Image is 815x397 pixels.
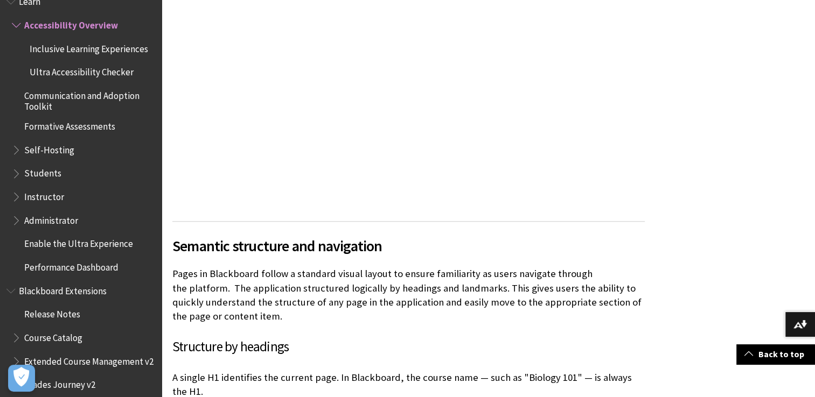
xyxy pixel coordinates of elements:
span: Instructor [24,188,64,202]
span: Communication and Adoption Toolkit [24,87,154,112]
span: Enable the Ultra Experience [24,235,133,250]
span: Extended Course Management v2 [24,352,154,367]
button: Open Preferences [8,365,35,392]
span: Ultra Accessibility Checker [30,63,134,78]
span: Course Catalog [24,329,82,343]
a: Back to top [736,344,815,364]
span: Formative Assessments [24,117,115,132]
span: Students [24,165,61,179]
span: Grades Journey v2 [24,376,95,391]
span: Release Notes [24,306,80,320]
span: Accessibility Overview [24,16,118,31]
span: Administrator [24,211,78,226]
p: Pages in Blackboard follow a standard visual layout to ensure familiarity as users navigate throu... [172,267,645,323]
span: Self-Hosting [24,141,74,155]
span: Inclusive Learning Experiences [30,40,148,54]
span: Semantic structure and navigation [172,235,645,257]
h3: Structure by headings [172,337,645,357]
span: Blackboard Extensions [19,282,107,296]
span: Performance Dashboard [24,258,119,273]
